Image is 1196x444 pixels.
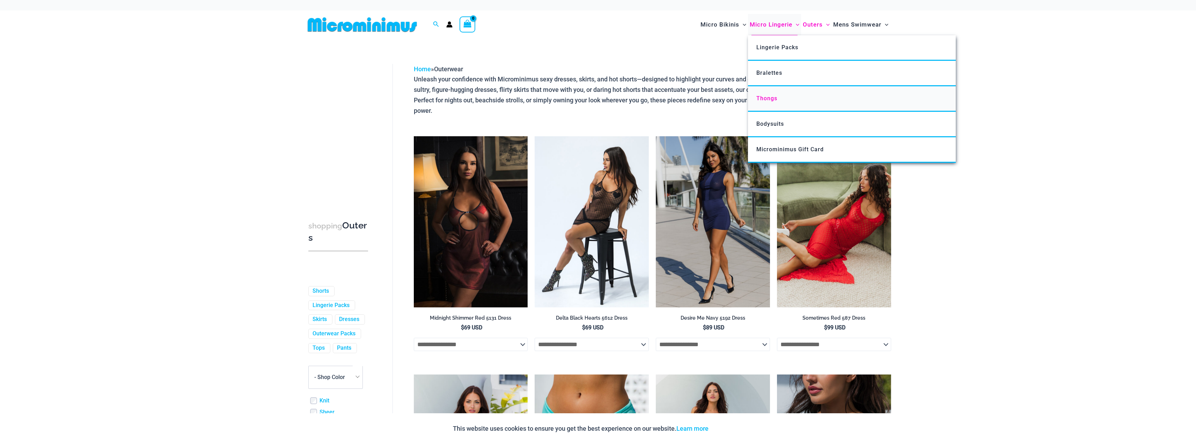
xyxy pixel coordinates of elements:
a: Micro BikinisMenu ToggleMenu Toggle [699,14,748,35]
span: Outers [803,16,823,34]
a: Skirts [313,316,327,323]
a: OutersMenu ToggleMenu Toggle [801,14,831,35]
a: View Shopping Cart, empty [460,16,476,32]
a: Outerwear Packs [313,330,355,337]
span: $ [824,324,827,331]
a: Learn more [676,425,709,432]
span: Menu Toggle [792,16,799,34]
a: Bralettes [748,61,956,86]
span: Microminimus Gift Card [756,146,824,153]
img: MM SHOP LOGO FLAT [305,17,420,32]
span: - Shop Color [308,366,363,389]
span: Micro Lingerie [750,16,792,34]
span: Thongs [756,95,777,102]
img: Midnight Shimmer Red 5131 Dress 03v3 [414,136,528,307]
a: Tops [313,344,325,352]
span: Outerwear [434,65,463,73]
nav: Site Navigation [698,13,892,36]
h2: Delta Black Hearts 5612 Dress [535,315,649,321]
a: Midnight Shimmer Red 5131 Dress 03v3Midnight Shimmer Red 5131 Dress 05Midnight Shimmer Red 5131 D... [414,136,528,307]
a: Bodysuits [748,112,956,137]
span: » [414,65,463,73]
span: Menu Toggle [823,16,830,34]
p: This website uses cookies to ensure you get the best experience on our website. [453,423,709,434]
a: Lingerie Packs [748,35,956,61]
a: Desire Me Navy 5192 Dress 11Desire Me Navy 5192 Dress 09Desire Me Navy 5192 Dress 09 [656,136,770,307]
a: Dresses [339,316,359,323]
a: Delta Black Hearts 5612 Dress 05Delta Black Hearts 5612 Dress 04Delta Black Hearts 5612 Dress 04 [535,136,649,307]
img: Sometimes Red 587 Dress 10 [777,136,891,307]
span: Micro Bikinis [700,16,739,34]
span: - Shop Color [309,366,362,388]
a: Pants [337,344,351,352]
span: Bralettes [756,70,782,76]
a: Knit [320,397,329,405]
span: Bodysuits [756,121,784,127]
span: $ [461,324,464,331]
a: Shorts [313,287,329,295]
a: Desire Me Navy 5192 Dress [656,315,770,324]
img: Delta Black Hearts 5612 Dress 05 [535,136,649,307]
a: Account icon link [446,21,453,28]
h2: Desire Me Navy 5192 Dress [656,315,770,321]
span: - Shop Color [314,374,345,380]
a: Delta Black Hearts 5612 Dress [535,315,649,324]
a: Microminimus Gift Card [748,137,956,163]
iframe: TrustedSite Certified [308,58,371,198]
span: Lingerie Packs [756,44,798,51]
a: Search icon link [433,20,439,29]
a: Home [414,65,431,73]
a: Lingerie Packs [313,302,350,309]
a: Sometimes Red 587 Dress [777,315,891,324]
bdi: 69 USD [461,324,482,331]
a: Midnight Shimmer Red 5131 Dress [414,315,528,324]
span: shopping [308,221,342,230]
h3: Outers [308,220,368,244]
bdi: 89 USD [703,324,724,331]
h2: Sometimes Red 587 Dress [777,315,891,321]
bdi: 69 USD [582,324,603,331]
a: Sheer [320,409,335,416]
a: Sometimes Red 587 Dress 10Sometimes Red 587 Dress 09Sometimes Red 587 Dress 09 [777,136,891,307]
span: Menu Toggle [739,16,746,34]
h2: Midnight Shimmer Red 5131 Dress [414,315,528,321]
button: Accept [714,420,743,437]
a: Thongs [748,86,956,112]
a: Mens SwimwearMenu ToggleMenu Toggle [831,14,890,35]
p: Unleash your confidence with Microminimus sexy dresses, skirts, and hot shorts—designed to highli... [414,74,891,116]
img: Desire Me Navy 5192 Dress 11 [656,136,770,307]
span: $ [582,324,585,331]
span: Menu Toggle [881,16,888,34]
span: Mens Swimwear [833,16,881,34]
span: $ [703,324,706,331]
a: Micro LingerieMenu ToggleMenu Toggle [748,14,801,35]
bdi: 99 USD [824,324,845,331]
